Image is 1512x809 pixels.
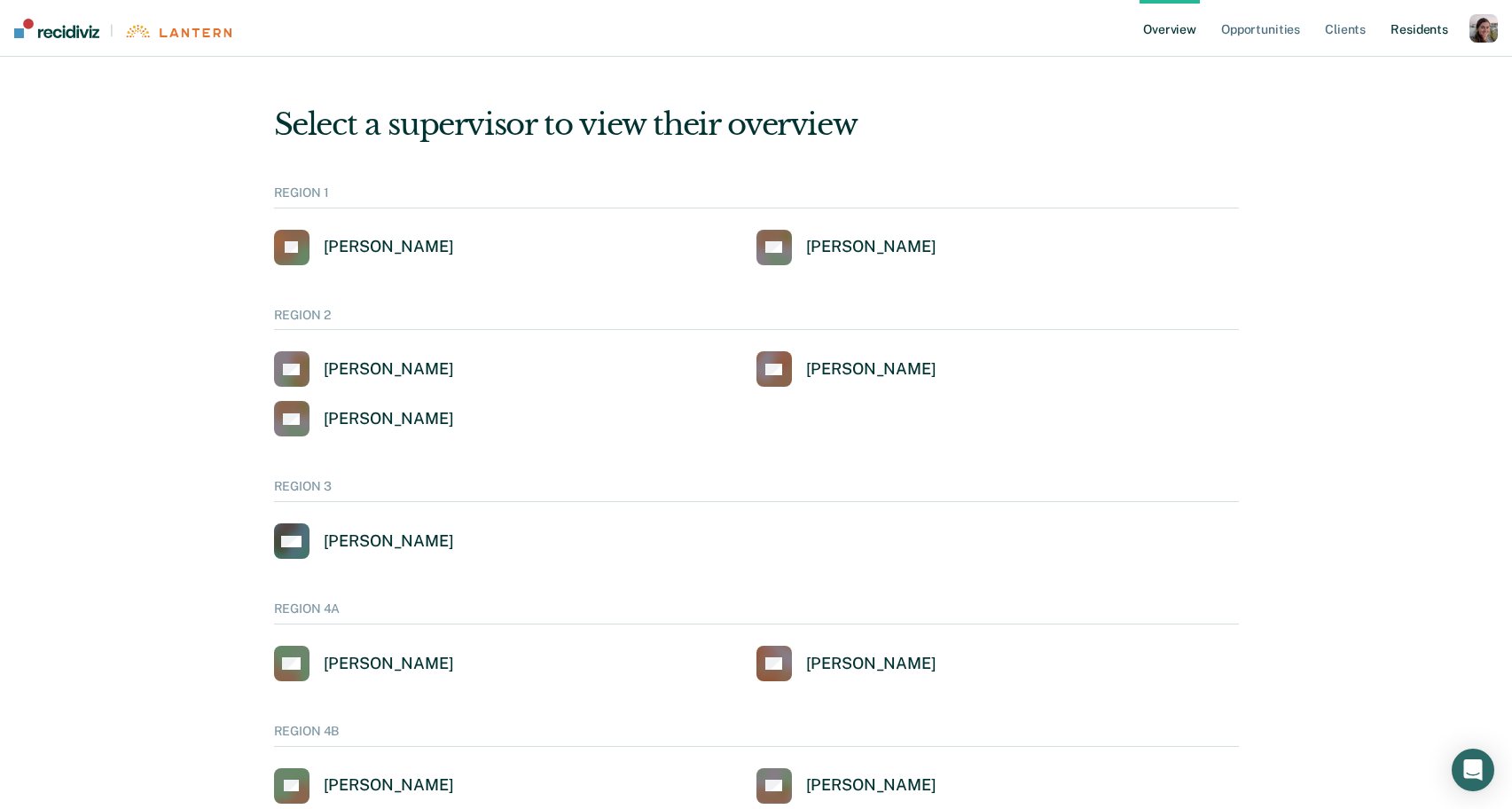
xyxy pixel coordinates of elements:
[324,654,454,674] div: [PERSON_NAME]
[324,237,454,257] div: [PERSON_NAME]
[274,401,454,436] a: [PERSON_NAME]
[756,646,936,681] a: [PERSON_NAME]
[274,646,454,681] a: [PERSON_NAME]
[274,768,454,804] a: [PERSON_NAME]
[756,230,936,265] a: [PERSON_NAME]
[274,308,1239,331] div: REGION 2
[806,775,936,796] div: [PERSON_NAME]
[124,25,231,38] img: Lantern
[756,351,936,387] a: [PERSON_NAME]
[806,237,936,257] div: [PERSON_NAME]
[274,351,454,387] a: [PERSON_NAME]
[14,19,99,38] img: Recidiviz
[274,601,1239,624] div: REGION 4A
[324,531,454,552] div: [PERSON_NAME]
[806,654,936,674] div: [PERSON_NAME]
[274,185,1239,208] div: REGION 1
[274,523,454,559] a: [PERSON_NAME]
[14,19,231,38] a: |
[756,768,936,804] a: [PERSON_NAME]
[806,359,936,380] div: [PERSON_NAME]
[274,230,454,265] a: [PERSON_NAME]
[324,409,454,429] div: [PERSON_NAME]
[1452,749,1494,791] div: Open Intercom Messenger
[99,23,124,38] span: |
[274,479,1239,502] div: REGION 3
[274,106,1239,143] div: Select a supervisor to view their overview
[324,359,454,380] div: [PERSON_NAME]
[274,724,1239,747] div: REGION 4B
[324,775,454,796] div: [PERSON_NAME]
